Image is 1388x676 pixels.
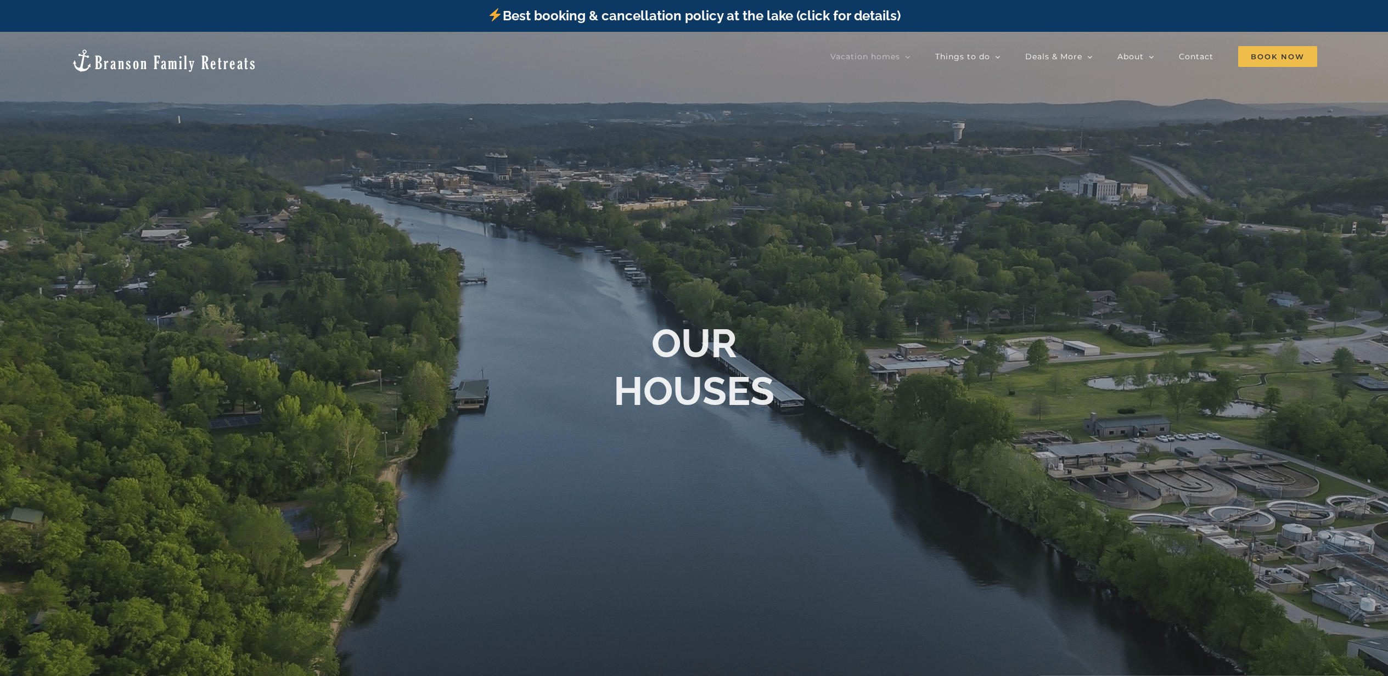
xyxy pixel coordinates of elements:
[71,48,257,73] img: Branson Family Retreats Logo
[1117,53,1144,60] span: About
[830,53,900,60] span: Vacation homes
[614,320,774,414] b: OUR HOUSES
[830,46,911,67] a: Vacation homes
[1025,46,1093,67] a: Deals & More
[1117,46,1154,67] a: About
[1179,53,1213,60] span: Contact
[1025,53,1082,60] span: Deals & More
[1238,46,1317,67] a: Book Now
[1238,46,1317,67] span: Book Now
[488,8,502,21] img: ⚡️
[830,46,1317,67] nav: Main Menu
[487,8,900,24] a: Best booking & cancellation policy at the lake (click for details)
[935,46,1001,67] a: Things to do
[1179,46,1213,67] a: Contact
[935,53,990,60] span: Things to do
